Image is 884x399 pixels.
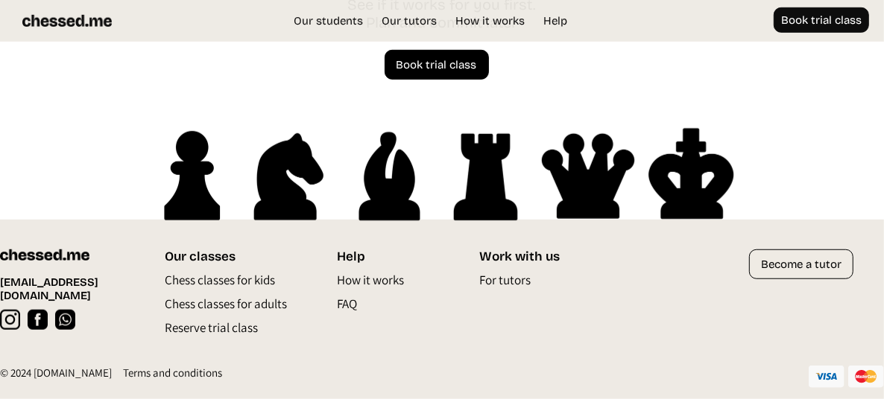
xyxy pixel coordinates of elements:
[337,296,357,319] a: FAQ
[749,249,853,279] a: Become a tutor
[337,249,442,264] div: Help
[112,366,222,392] a: Terms and conditions
[286,13,370,28] a: Our students
[448,13,532,28] a: How it works
[165,296,287,319] a: Chess classes for adults
[165,319,258,343] a: Reserve trial class
[479,249,592,264] div: Work with us
[536,13,575,28] a: Help
[774,7,869,33] a: Book trial class
[165,249,292,264] div: Our classes
[374,13,444,28] a: Our tutors
[337,272,404,296] a: How it works
[479,272,531,296] a: For tutors
[385,50,489,80] a: Book trial class
[165,272,275,296] a: Chess classes for kids
[123,366,222,388] div: Terms and conditions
